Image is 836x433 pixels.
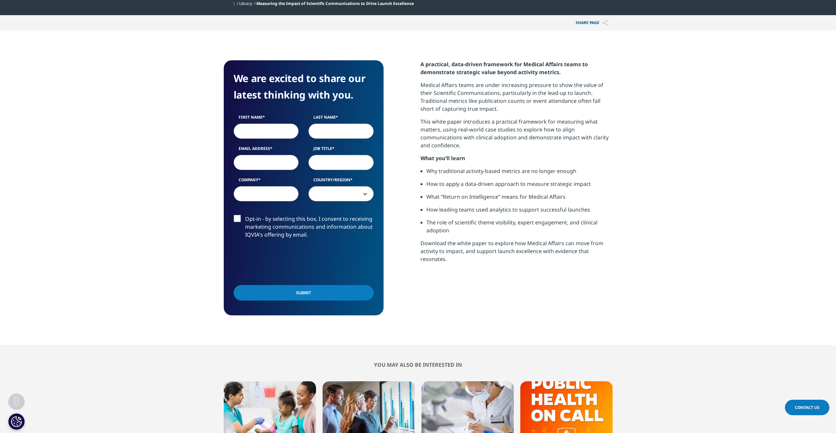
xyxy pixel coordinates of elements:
[426,193,613,206] li: What “Return on Intelligence” means for Medical Affairs
[795,405,820,410] span: Contact Us
[234,177,299,186] label: Company
[256,1,414,6] span: Measuring the Impact of Scientific Communications to Drive Launch Excellence
[420,81,613,118] p: Medical Affairs teams are under increasing pressure to show the value of their Scientific Communi...
[785,400,829,415] a: Contact Us
[571,15,613,31] p: Share PAGE
[426,218,613,239] li: The role of scientific theme visibility, expert engagement, and clinical adoption
[234,249,334,275] iframe: reCAPTCHA
[426,206,613,218] li: How leading teams used analytics to support successful launches
[234,114,299,124] label: First Name
[420,61,588,76] strong: A practical, data-driven framework for Medical Affairs teams to demonstrate strategic value beyon...
[426,180,613,193] li: How to apply a data-driven approach to measure strategic impact
[308,177,374,186] label: Country/Region
[571,15,613,31] button: Share PAGEShare PAGE
[239,1,252,6] a: Library
[8,413,25,430] button: Cookies Settings
[234,70,374,103] h4: We are excited to share our latest thinking with you.
[420,155,465,162] strong: What you'll learn
[420,118,613,154] p: This white paper introduces a practical framework for measuring what matters, using real-world ca...
[234,146,299,155] label: Email Address
[224,361,613,368] h2: You may also be interested in
[426,167,613,180] li: Why traditional activity-based metrics are no longer enough
[308,146,374,155] label: Job Title
[234,215,374,242] label: Opt-in - by selecting this box, I consent to receiving marketing communications and information a...
[308,114,374,124] label: Last Name
[420,239,613,268] p: Download the white paper to explore how Medical Affairs can move from activity to impact, and sup...
[603,20,608,26] img: Share PAGE
[234,285,374,301] input: Submit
